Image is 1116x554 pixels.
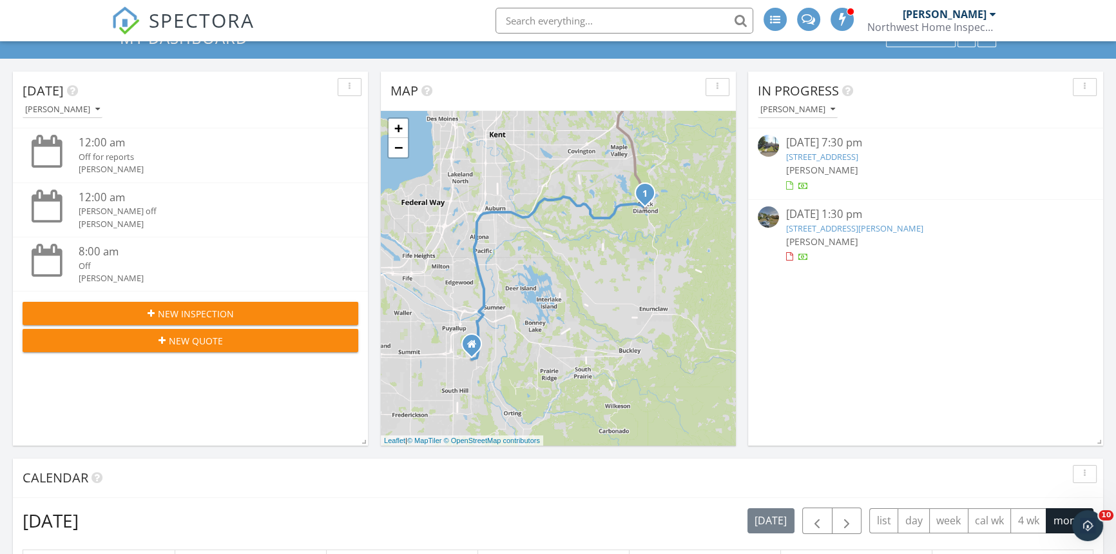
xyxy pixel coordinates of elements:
div: [PERSON_NAME] [79,218,331,230]
div: [PERSON_NAME] off [79,205,331,217]
button: list [869,508,898,533]
img: streetview [758,135,779,156]
h2: [DATE] [23,508,79,533]
div: 12:00 am [79,190,331,206]
span: Map [390,82,418,99]
a: Zoom out [389,138,408,157]
div: [PERSON_NAME] [25,105,100,114]
div: 8:00 am [79,244,331,260]
div: [PERSON_NAME] [760,105,835,114]
input: Search everything... [495,8,753,34]
span: [PERSON_NAME] [785,164,858,176]
i: 1 [642,190,648,199]
div: Dashboards [892,34,950,43]
div: | [381,435,543,446]
iframe: Intercom live chat [1072,510,1103,541]
a: © MapTiler [407,437,442,444]
span: Calendar [23,469,88,486]
div: [DATE] 7:30 pm [785,135,1065,151]
div: 32709 2nd Ave , Black Diamond, WA 98010 [645,193,653,201]
div: [PERSON_NAME] [79,163,331,175]
span: In Progress [758,82,839,99]
button: month [1046,508,1093,533]
span: New Quote [169,334,223,348]
span: 10 [1099,510,1113,520]
span: [DATE] [23,82,64,99]
div: Off [79,260,331,272]
button: [PERSON_NAME] [23,101,102,119]
div: 4018 23rd St SE, Puyallup WA 98374 [472,344,479,351]
span: [PERSON_NAME] [785,235,858,248]
button: New Quote [23,329,358,352]
button: Previous month [802,508,832,534]
span: New Inspection [158,307,234,321]
button: day [898,508,930,533]
a: Zoom in [389,119,408,138]
a: Leaflet [384,437,405,444]
button: Next month [832,508,862,534]
button: New Inspection [23,302,358,325]
button: [PERSON_NAME] [758,101,838,119]
img: streetview [758,206,779,228]
button: week [929,508,968,533]
button: 4 wk [1010,508,1046,533]
span: SPECTORA [149,6,255,34]
a: [STREET_ADDRESS] [785,151,858,163]
a: [DATE] 1:30 pm [STREET_ADDRESS][PERSON_NAME] [PERSON_NAME] [758,206,1093,264]
div: Northwest Home Inspector [867,21,996,34]
a: © OpenStreetMap contributors [444,437,540,444]
a: [DATE] 7:30 pm [STREET_ADDRESS] [PERSON_NAME] [758,135,1093,192]
div: [PERSON_NAME] [79,272,331,284]
a: [STREET_ADDRESS][PERSON_NAME] [785,223,923,234]
div: [PERSON_NAME] [903,8,986,21]
img: The Best Home Inspection Software - Spectora [111,6,140,35]
div: Off for reports [79,151,331,163]
a: SPECTORA [111,17,255,45]
div: [DATE] 1:30 pm [785,206,1065,223]
button: [DATE] [747,508,794,533]
button: cal wk [968,508,1012,533]
div: 12:00 am [79,135,331,151]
